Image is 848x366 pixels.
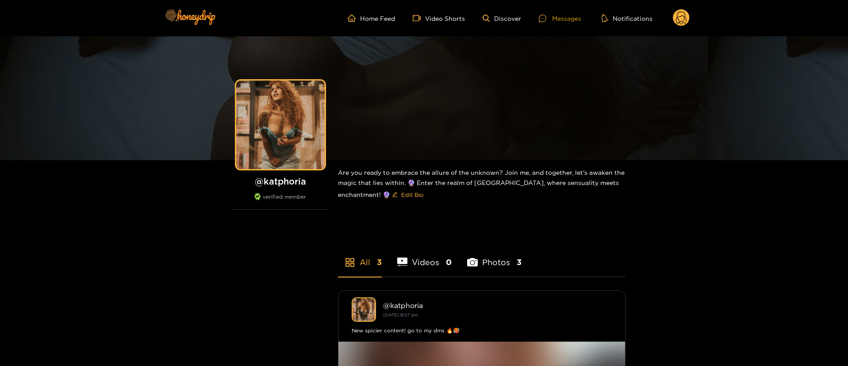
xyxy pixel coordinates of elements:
span: appstore [345,257,355,268]
li: Videos [397,237,452,277]
span: 0 [446,257,452,268]
img: katphoria [352,297,376,322]
div: New spicier content! go to my dms 🔥🥵 [352,326,612,335]
li: All [338,237,382,277]
span: video-camera [413,14,425,22]
a: Discover [483,15,521,22]
div: @ katphoria [383,301,612,309]
div: Are you ready to embrace the allure of the unknown? Join me, and together, let's awaken the magic... [338,160,625,209]
li: Photos [467,237,522,277]
div: verified member [232,193,329,210]
a: Video Shorts [413,14,465,22]
span: Edit Bio [401,190,423,199]
span: 3 [377,257,382,268]
h1: @ katphoria [232,176,329,187]
span: edit [392,192,398,198]
div: Messages [539,13,581,23]
small: [DATE] 18:57 pm [383,312,418,317]
span: home [348,14,360,22]
a: Home Feed [348,14,395,22]
button: Notifications [599,14,655,23]
span: 3 [517,257,522,268]
button: editEdit Bio [390,188,425,202]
